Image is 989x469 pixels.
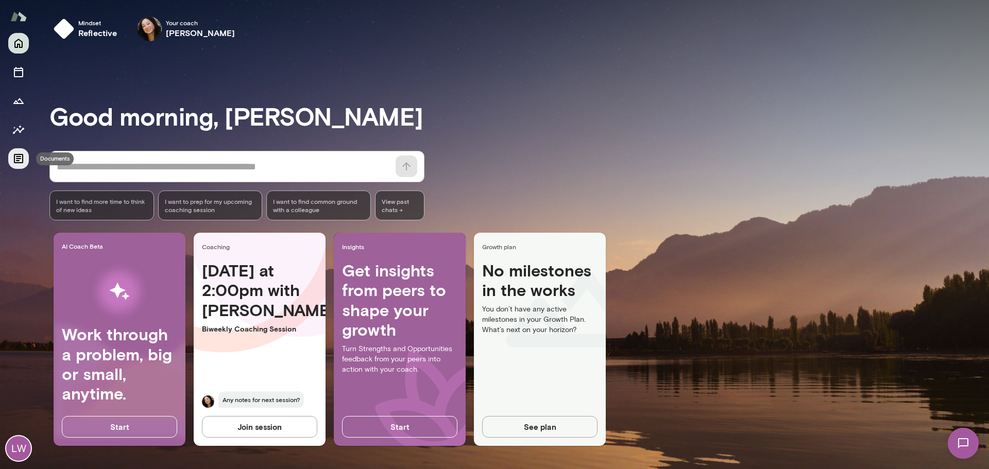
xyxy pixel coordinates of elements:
div: I want to prep for my upcoming coaching session [158,190,263,220]
span: Growth plan [482,242,602,251]
span: AI Coach Beta [62,242,181,250]
button: Start [342,416,457,438]
p: Turn Strengths and Opportunities feedback from your peers into action with your coach. [342,344,457,375]
h4: No milestones in the works [482,260,598,304]
h6: [PERSON_NAME] [166,27,235,39]
div: Documents [36,152,74,165]
span: I want to find more time to think of new ideas [56,197,147,214]
p: You don’t have any active milestones in your Growth Plan. What’s next on your horizon? [482,304,598,335]
span: View past chats -> [375,190,424,220]
button: See plan [482,416,598,438]
h6: reflective [78,27,117,39]
span: Any notes for next session? [218,391,304,408]
img: Mento [10,7,27,26]
img: Ming [202,395,214,408]
button: Insights [8,119,29,140]
img: Ming Chen [137,16,162,41]
div: LW [6,436,31,461]
img: AI Workflows [74,259,165,324]
p: Biweekly Coaching Session [202,324,317,334]
h3: Good morning, [PERSON_NAME] [49,101,989,130]
button: Join session [202,416,317,438]
button: Home [8,33,29,54]
button: Mindsetreflective [49,12,126,45]
span: Your coach [166,19,235,27]
span: Coaching [202,242,321,251]
img: mindset [54,19,74,39]
span: Mindset [78,19,117,27]
button: Sessions [8,62,29,82]
h4: Get insights from peers to shape your growth [342,260,457,340]
span: I want to prep for my upcoming coaching session [165,197,256,214]
button: Growth Plan [8,91,29,111]
span: I want to find common ground with a colleague [273,197,364,214]
h4: Work through a problem, big or small, anytime. [62,324,177,404]
span: Insights [342,242,462,251]
h4: [DATE] at 2:00pm with [PERSON_NAME] [202,260,317,320]
button: Start [62,416,177,438]
div: I want to find common ground with a colleague [266,190,371,220]
div: I want to find more time to think of new ideas [49,190,154,220]
button: Documents [8,148,29,169]
div: Ming ChenYour coach[PERSON_NAME] [130,12,243,45]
